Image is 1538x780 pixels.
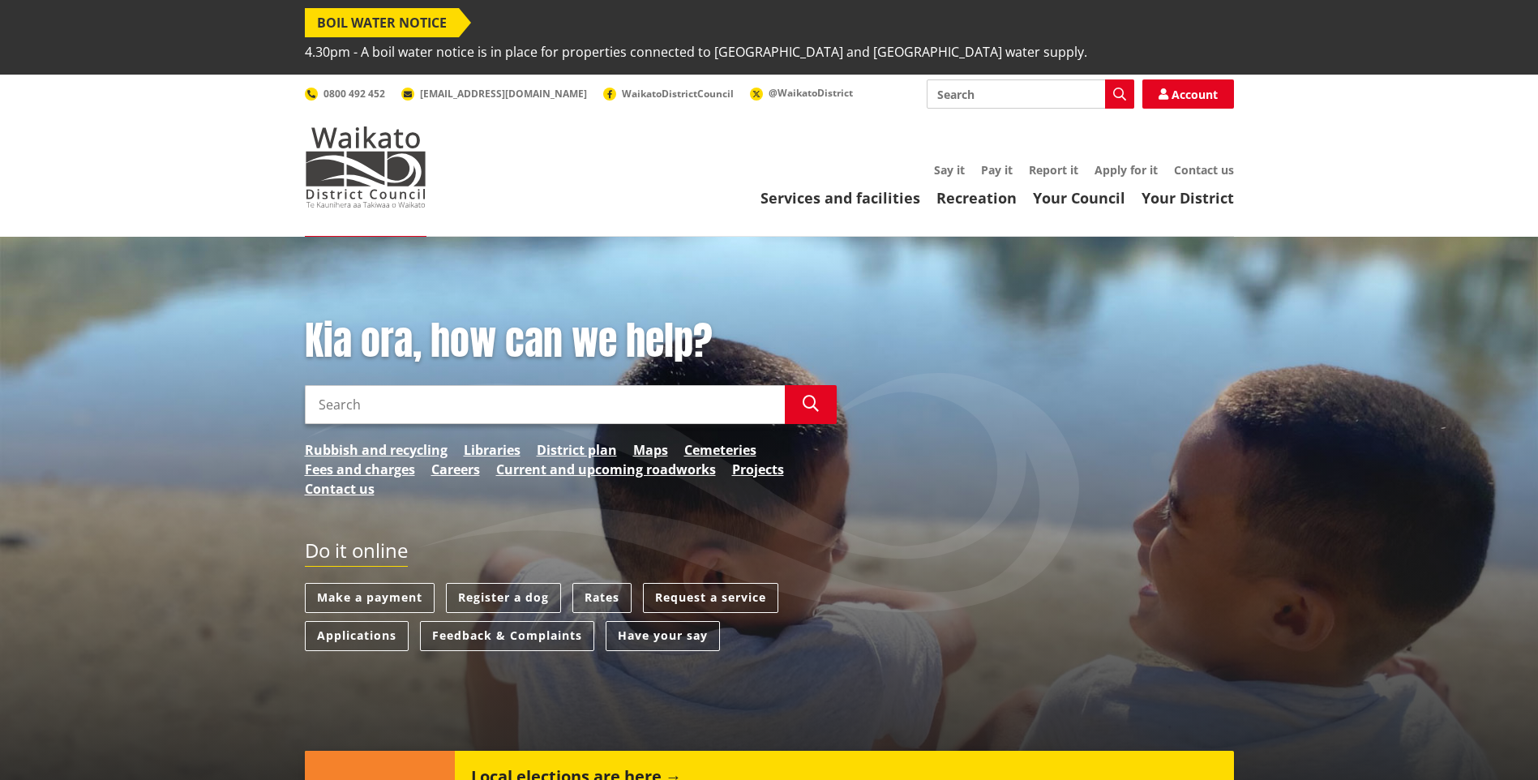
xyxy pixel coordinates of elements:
[464,440,521,460] a: Libraries
[446,583,561,613] a: Register a dog
[981,162,1013,178] a: Pay it
[305,126,426,208] img: Waikato District Council - Te Kaunihera aa Takiwaa o Waikato
[732,460,784,479] a: Projects
[936,188,1017,208] a: Recreation
[684,440,756,460] a: Cemeteries
[537,440,617,460] a: District plan
[305,440,448,460] a: Rubbish and recycling
[934,162,965,178] a: Say it
[323,87,385,101] span: 0800 492 452
[633,440,668,460] a: Maps
[305,583,435,613] a: Make a payment
[760,188,920,208] a: Services and facilities
[305,460,415,479] a: Fees and charges
[606,621,720,651] a: Have your say
[305,8,459,37] span: BOIL WATER NOTICE
[420,87,587,101] span: [EMAIL_ADDRESS][DOMAIN_NAME]
[1029,162,1078,178] a: Report it
[1142,188,1234,208] a: Your District
[431,460,480,479] a: Careers
[927,79,1134,109] input: Search input
[305,385,785,424] input: Search input
[305,318,837,365] h1: Kia ora, how can we help?
[420,621,594,651] a: Feedback & Complaints
[1095,162,1158,178] a: Apply for it
[572,583,632,613] a: Rates
[1174,162,1234,178] a: Contact us
[305,37,1087,66] span: 4.30pm - A boil water notice is in place for properties connected to [GEOGRAPHIC_DATA] and [GEOGR...
[305,539,408,568] h2: Do it online
[401,87,587,101] a: [EMAIL_ADDRESS][DOMAIN_NAME]
[305,621,409,651] a: Applications
[603,87,734,101] a: WaikatoDistrictCouncil
[769,86,853,100] span: @WaikatoDistrict
[1033,188,1125,208] a: Your Council
[496,460,716,479] a: Current and upcoming roadworks
[643,583,778,613] a: Request a service
[1142,79,1234,109] a: Account
[622,87,734,101] span: WaikatoDistrictCouncil
[750,86,853,100] a: @WaikatoDistrict
[305,479,375,499] a: Contact us
[305,87,385,101] a: 0800 492 452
